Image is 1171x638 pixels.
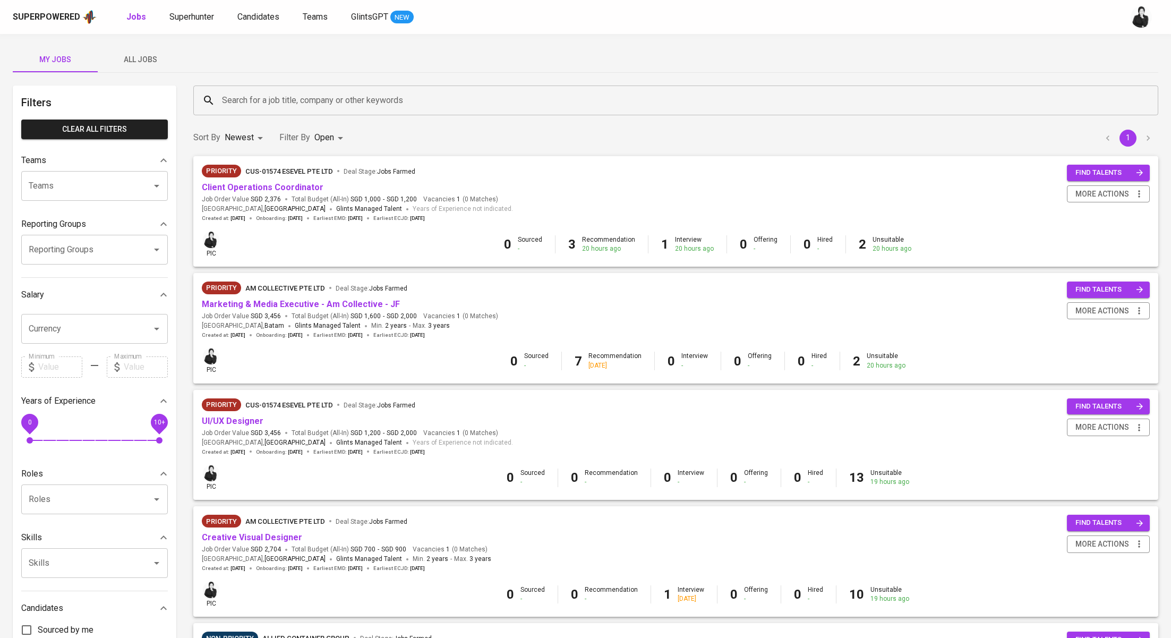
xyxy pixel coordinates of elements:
span: Jobs Farmed [377,168,415,175]
span: [GEOGRAPHIC_DATA] [264,438,326,448]
span: Earliest EMD : [313,448,363,456]
a: Client Operations Coordinator [202,182,323,192]
span: Max. [413,322,450,329]
span: Total Budget (All-In) [292,195,417,204]
div: Offering [754,235,777,253]
b: 10 [849,587,864,602]
span: Glints Managed Talent [295,322,361,329]
span: [DATE] [230,331,245,339]
b: 0 [730,587,738,602]
b: 0 [507,470,514,485]
span: Sourced by me [38,624,93,636]
span: [DATE] [348,331,363,339]
div: 20 hours ago [582,244,635,253]
div: - [748,361,772,370]
div: Teams [21,150,168,171]
div: Hired [817,235,833,253]
a: Candidates [237,11,281,24]
a: Teams [303,11,330,24]
div: - [744,594,768,603]
span: Vacancies ( 0 Matches ) [413,545,488,554]
span: Clear All filters [30,123,159,136]
span: Created at : [202,565,245,572]
div: - [811,361,827,370]
span: [DATE] [348,565,363,572]
span: AM Collective Pte Ltd [245,517,325,525]
div: Hired [811,352,827,370]
div: pic [202,231,220,258]
span: more actions [1075,188,1129,201]
span: Onboarding : [256,565,303,572]
div: Years of Experience [21,390,168,412]
span: My Jobs [19,53,91,66]
p: Skills [21,531,42,544]
div: Interview [678,585,704,603]
b: 0 [730,470,738,485]
span: Batam [264,321,284,331]
span: - [383,195,384,204]
span: Max. [454,555,491,563]
span: Earliest ECJD : [373,565,425,572]
span: [GEOGRAPHIC_DATA] , [202,438,326,448]
b: 0 [664,470,671,485]
span: Min. [371,322,407,329]
b: 2 [859,237,866,252]
span: [GEOGRAPHIC_DATA] [264,204,326,215]
span: Job Order Value [202,429,281,438]
span: GlintsGPT [351,12,388,22]
span: [GEOGRAPHIC_DATA] , [202,321,284,331]
div: Skills [21,527,168,548]
a: Jobs [126,11,148,24]
img: medwi@glints.com [1131,6,1152,28]
button: Open [149,492,164,507]
button: more actions [1067,185,1150,203]
div: Sourced [520,585,545,603]
span: Teams [303,12,328,22]
span: Years of Experience not indicated. [413,204,513,215]
div: New Job received from Demand Team [202,398,241,411]
button: Clear All filters [21,120,168,139]
span: Vacancies ( 0 Matches ) [423,195,498,204]
div: - [524,361,549,370]
b: 0 [510,354,518,369]
div: Offering [744,469,768,487]
span: [DATE] [348,448,363,456]
span: find talents [1075,401,1143,413]
span: more actions [1075,304,1129,318]
span: [DATE] [288,331,303,339]
b: 0 [734,354,741,369]
span: [DATE] [230,215,245,222]
p: Roles [21,467,43,480]
button: page 1 [1119,130,1136,147]
nav: pagination navigation [1098,130,1158,147]
a: GlintsGPT NEW [351,11,414,24]
button: Open [149,321,164,336]
div: 20 hours ago [873,244,911,253]
span: Total Budget (All-In) [292,545,406,554]
span: NEW [390,12,414,23]
div: - [754,244,777,253]
span: 3 years [469,555,491,563]
div: Unsuitable [873,235,911,253]
span: Jobs Farmed [377,402,415,409]
div: [DATE] [588,361,642,370]
span: [DATE] [288,565,303,572]
b: 7 [575,354,582,369]
div: Interview [675,235,714,253]
span: 1 [455,429,460,438]
span: Candidates [237,12,279,22]
div: Sourced [520,469,545,487]
div: pic [202,347,220,375]
a: UI/UX Designer [202,416,263,426]
span: CUS-01574 Esevel Pte Ltd [245,167,333,175]
span: Years of Experience not indicated. [413,438,513,448]
div: Unsuitable [867,352,905,370]
span: Jobs Farmed [369,285,407,292]
p: Newest [225,131,254,144]
img: medwi@glints.com [203,232,219,248]
div: Recommendation [585,469,638,487]
div: 19 hours ago [870,594,909,603]
span: Vacancies ( 0 Matches ) [423,312,498,321]
span: SGD 1,600 [351,312,381,321]
div: Unsuitable [870,585,909,603]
